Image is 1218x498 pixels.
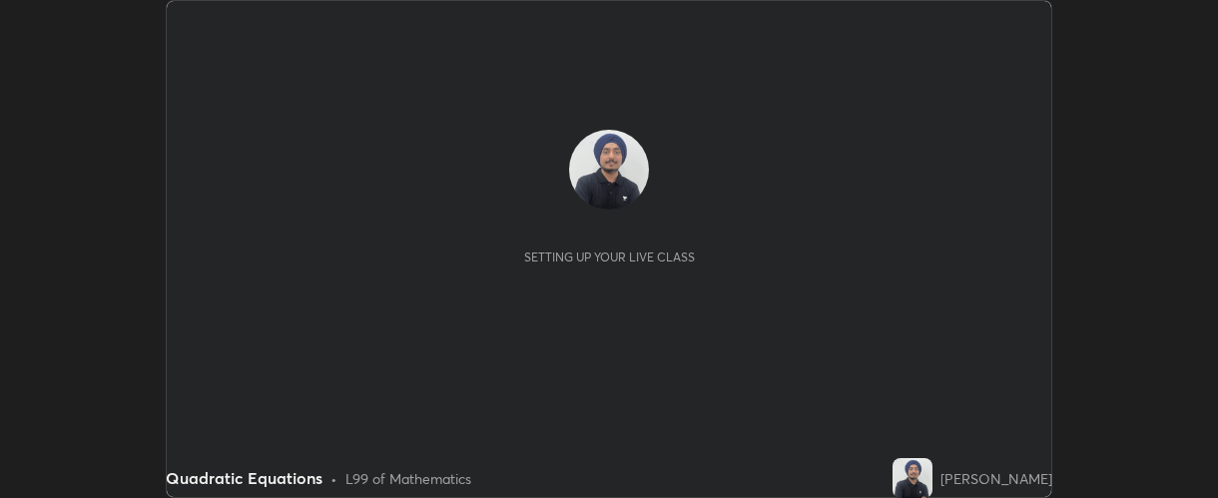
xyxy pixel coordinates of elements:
[345,468,471,489] div: L99 of Mathematics
[569,130,649,210] img: c630c694a5fb4b0a83fabb927f8589e5.jpg
[524,249,695,264] div: Setting up your live class
[166,466,322,490] div: Quadratic Equations
[330,468,337,489] div: •
[893,458,932,498] img: c630c694a5fb4b0a83fabb927f8589e5.jpg
[940,468,1052,489] div: [PERSON_NAME]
